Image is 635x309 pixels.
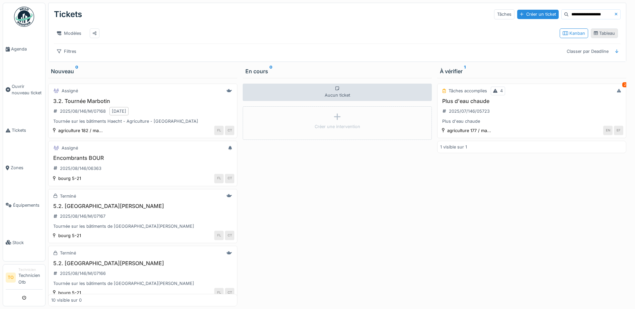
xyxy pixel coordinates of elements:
h3: Encombrants BOUR [51,155,234,161]
div: FL [214,174,224,183]
span: Tickets [12,127,43,133]
div: Modèles [54,28,84,38]
a: Ouvrir nouveau ticket [3,68,45,112]
div: 2025/08/146/06363 [60,165,101,172]
h3: Plus d'eau chaude [440,98,623,104]
sup: 0 [75,67,78,75]
a: Agenda [3,30,45,68]
div: [DATE] [112,108,126,114]
div: FL [214,126,224,135]
h3: 3.2. Tournée Marbotin [51,98,234,104]
div: Aucun ticket [243,84,432,101]
div: En cours [245,67,429,75]
div: Kanban [563,30,585,36]
div: Assigné [62,145,78,151]
div: 2025/07/146/05723 [449,108,490,114]
img: Badge_color-CXgf-gQk.svg [14,7,34,27]
div: 10 visible sur 0 [51,297,82,303]
div: CT [225,174,234,183]
div: bourg 5-21 [58,290,81,296]
div: EF [614,126,623,135]
h3: 5.2. [GEOGRAPHIC_DATA][PERSON_NAME] [51,203,234,209]
li: Technicien Otb [18,267,43,288]
span: Stock [12,239,43,246]
div: CT [225,231,234,240]
h3: 5.2. [GEOGRAPHIC_DATA][PERSON_NAME] [51,260,234,267]
div: FL [214,288,224,297]
div: Classer par Deadline [564,46,612,56]
div: À vérifier [440,67,624,75]
div: Terminé [60,250,76,256]
div: 1 visible sur 1 [440,144,467,150]
div: Filtres [54,46,79,56]
span: Agenda [11,46,43,52]
div: 2025/08/146/M/07168 [60,108,106,114]
div: agriculture 177 / ma... [447,127,491,134]
span: Zones [11,165,43,171]
div: FL [214,231,224,240]
div: 4 [500,88,503,94]
a: Équipements [3,186,45,224]
div: 2025/08/146/M/07166 [60,270,106,277]
div: Tableau [594,30,615,36]
div: Terminé [60,193,76,199]
div: Nouveau [51,67,235,75]
a: Stock [3,224,45,261]
div: Créer un ticket [517,10,559,19]
span: Ouvrir nouveau ticket [12,83,43,96]
div: Tâches [494,9,514,19]
div: agriculture 182 / ma... [58,127,103,134]
div: bourg 5-21 [58,232,81,239]
div: Tickets [54,6,82,23]
a: Tickets [3,112,45,149]
sup: 1 [464,67,466,75]
div: Technicien [18,267,43,272]
div: Tournée sur les bâtiments de [GEOGRAPHIC_DATA][PERSON_NAME] [51,280,234,287]
li: TO [6,273,16,283]
a: TO TechnicienTechnicien Otb [6,267,43,290]
div: 2025/08/146/M/07167 [60,213,105,219]
div: Assigné [62,88,78,94]
div: Tâches accomplies [449,88,487,94]
div: Tournée sur les bâtiments de [GEOGRAPHIC_DATA][PERSON_NAME] [51,223,234,229]
div: Plus d'eau chaude [440,118,623,124]
div: bourg 5-21 [58,175,81,182]
div: EN [603,126,613,135]
div: Créer une intervention [315,123,360,130]
div: CT [225,126,234,135]
a: Zones [3,149,45,187]
div: CT [225,288,234,297]
span: Équipements [13,202,43,208]
div: 2 [622,82,628,87]
sup: 0 [269,67,272,75]
div: Tournée sur les bâtiments Haecht - Agriculture - [GEOGRAPHIC_DATA] [51,118,234,124]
